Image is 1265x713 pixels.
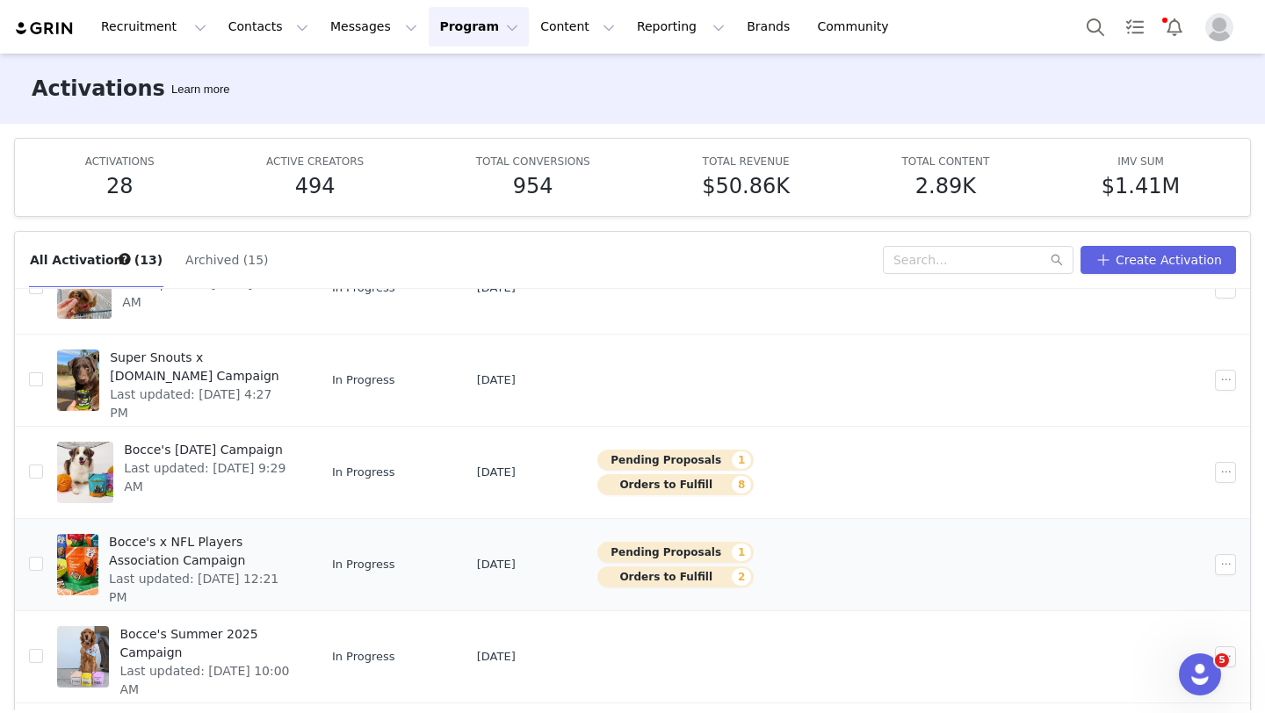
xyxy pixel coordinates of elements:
[106,170,134,202] h5: 28
[702,170,790,202] h5: $50.86K
[332,464,395,481] span: In Progress
[807,7,907,47] a: Community
[184,246,269,274] button: Archived (15)
[703,155,790,168] span: TOTAL REVENUE
[1215,653,1229,667] span: 5
[477,648,516,666] span: [DATE]
[1081,246,1236,274] button: Create Activation
[1195,13,1251,41] button: Profile
[332,648,395,666] span: In Progress
[597,566,754,587] button: Orders to Fulfill2
[530,7,625,47] button: Content
[477,464,516,481] span: [DATE]
[109,533,293,570] span: Bocce's x NFL Players Association Campaign
[57,622,304,692] a: Bocce's Summer 2025 CampaignLast updated: [DATE] 10:00 AM
[597,450,754,471] button: Pending Proposals1
[1102,170,1180,202] h5: $1.41M
[1205,13,1233,41] img: placeholder-profile.jpg
[168,81,233,98] div: Tooltip anchor
[1076,7,1115,47] button: Search
[736,7,806,47] a: Brands
[85,155,155,168] span: ACTIVATIONS
[57,345,304,415] a: Super Snouts x [DOMAIN_NAME] CampaignLast updated: [DATE] 4:27 PM
[332,371,395,389] span: In Progress
[1117,155,1164,168] span: IMV SUM
[266,155,364,168] span: ACTIVE CREATORS
[32,73,165,104] h3: Activations
[597,474,754,495] button: Orders to Fulfill8
[124,459,293,496] span: Last updated: [DATE] 9:29 AM
[883,246,1073,274] input: Search...
[429,7,529,47] button: Program
[29,246,163,274] button: All Activations (13)
[597,542,754,563] button: Pending Proposals1
[477,371,516,389] span: [DATE]
[110,349,293,385] span: Super Snouts x [DOMAIN_NAME] Campaign
[901,155,989,168] span: TOTAL CONTENT
[1179,653,1221,695] iframe: Intercom live chat
[915,170,976,202] h5: 2.89K
[295,170,336,202] h5: 494
[626,7,735,47] button: Reporting
[1051,254,1063,266] i: icon: search
[119,662,293,699] span: Last updated: [DATE] 10:00 AM
[57,529,304,600] a: Bocce's x NFL Players Association CampaignLast updated: [DATE] 12:21 PM
[1155,7,1194,47] button: Notifications
[477,556,516,573] span: [DATE]
[476,155,590,168] span: TOTAL CONVERSIONS
[117,251,133,267] div: Tooltip anchor
[513,170,553,202] h5: 954
[124,441,293,459] span: Bocce's [DATE] Campaign
[332,556,395,573] span: In Progress
[109,570,293,607] span: Last updated: [DATE] 12:21 PM
[110,385,293,422] span: Last updated: [DATE] 4:27 PM
[122,275,293,312] span: Last updated: [DATE] 11:10 AM
[57,437,304,508] a: Bocce's [DATE] CampaignLast updated: [DATE] 9:29 AM
[320,7,428,47] button: Messages
[218,7,319,47] button: Contacts
[119,625,293,662] span: Bocce's Summer 2025 Campaign
[1116,7,1154,47] a: Tasks
[14,20,76,37] img: grin logo
[90,7,217,47] button: Recruitment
